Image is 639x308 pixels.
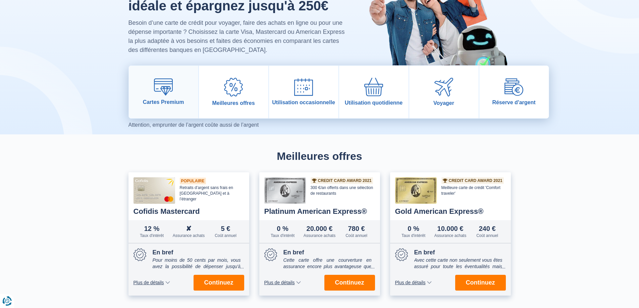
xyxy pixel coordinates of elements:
div: En bref [153,248,241,257]
img: Utilisation quotidienne [364,78,383,96]
button: Continuez [324,275,375,291]
img: Voyager [434,78,453,97]
div: Assurance achats [432,233,469,238]
span: Continuez [204,280,233,286]
div: 780 € [338,225,375,232]
div: Taux d'intérêt [134,233,170,238]
div: 5 € [207,225,244,232]
div: Pour moins de 50 cents par mois, vous avez la possibilité de dépenser jusqu'à 5.001€ de plus que ... [153,257,241,270]
span: Utilisation quotidienne [345,100,403,106]
button: Plus de détails [395,280,432,285]
span: Continuez [466,280,495,286]
span: Cartes Premium [143,99,184,105]
span: Plus de détails [395,280,426,285]
div: Assurance achats [301,233,338,238]
a: Réserve d'argent [479,66,549,118]
div: Cette carte offre une courverture en assurance encore plus avantageuse que la carte gold. Elle vo... [283,257,372,270]
div: En bref [283,248,372,257]
a: Cartes Premium [129,66,198,118]
img: Meilleures offres [224,78,243,97]
span: Réserve d'argent [492,99,535,106]
a: Credit Card Award 2021 [443,179,502,183]
div: Meilleure carte de crédit 'Comfort traveler' [441,185,506,196]
a: Utilisation occasionnelle [269,66,338,118]
h2: Meilleures offres [128,150,511,162]
span: Meilleures offres [212,100,255,106]
div: 0 % [395,225,432,232]
div: ✘ [170,225,207,232]
div: 10.000 € [432,225,469,232]
div: Retraits d’argent sans frais en [GEOGRAPHIC_DATA] et à l’étranger [180,185,244,202]
div: En bref [414,248,502,257]
span: Continuez [335,280,364,286]
img: Cartes Premium [154,78,173,96]
p: Besoin d’une carte de crédit pour voyager, faire des achats en ligne ou pour une dépense importan... [128,18,348,55]
div: Cofidis Mastercard [134,208,244,215]
span: Plus de détails [134,280,164,285]
button: Plus de détails [134,280,170,285]
span: Plus de détails [264,280,295,285]
button: Continuez [455,275,506,291]
img: Gold American Express® [395,177,437,204]
a: Voyager [409,66,479,118]
div: Coût annuel [338,233,375,238]
div: 12 % [134,225,170,232]
div: Taux d'intérêt [395,233,432,238]
div: Platinum American Express® [264,208,375,215]
a: Meilleures offres [199,66,268,118]
img: Utilisation occasionnelle [294,78,313,96]
a: Utilisation quotidienne [339,66,409,118]
div: 300 €/an offerts dans une sélection de restaurants [311,185,375,196]
img: Platinum American Express® [264,177,306,204]
div: Populaire [180,178,206,184]
div: Gold American Express® [395,208,506,215]
span: Voyager [433,100,454,106]
img: Cofidis Mastercard [134,177,175,204]
button: Continuez [194,275,244,291]
div: 20.000 € [301,225,338,232]
span: Utilisation occasionnelle [272,99,335,106]
div: Coût annuel [469,233,506,238]
img: Réserve d'argent [504,78,523,96]
div: 240 € [469,225,506,232]
div: Coût annuel [207,233,244,238]
button: Plus de détails [264,280,301,285]
div: Assurance achats [170,233,207,238]
div: Taux d'intérêt [264,233,301,238]
div: Avec cette carte non seulement vous êtes assuré pour toute les éventualités mais vous récupérez a... [414,257,502,270]
div: 0 % [264,225,301,232]
a: Credit Card Award 2021 [312,179,372,183]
